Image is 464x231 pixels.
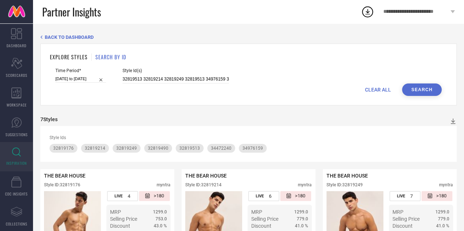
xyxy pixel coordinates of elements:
span: 7 [410,193,413,199]
div: Style Ids [50,135,447,140]
div: Back TO Dashboard [40,34,457,40]
div: myntra [439,182,453,187]
span: 779.0 [438,216,449,221]
span: SUGGESTIONS [6,132,28,137]
div: myntra [298,182,312,187]
div: Style ID: 32819249 [326,182,363,187]
div: Style ID: 32819214 [185,182,222,187]
h1: EXPLORE STYLES [50,53,88,61]
span: >180 [436,193,446,199]
span: 34976159 [242,146,263,151]
span: 41.0 % [295,223,308,228]
span: Time Period* [55,68,106,73]
span: 32819214 [85,146,105,151]
div: Number of days since the style was first listed on the platform [421,191,452,201]
span: THE BEAR HOUSE [326,173,368,179]
span: SCORECARDS [6,72,28,78]
span: 4 [128,193,130,199]
div: Number of days since the style was first listed on the platform [139,191,170,201]
span: LIVE [397,194,405,198]
div: Style ID: 32819176 [44,182,80,187]
div: Number of days since the style was first listed on the platform [280,191,311,201]
span: Discount [251,223,271,229]
span: MRP [392,209,403,215]
span: 32819176 [53,146,74,151]
span: 1299.0 [294,209,308,215]
div: Number of days the style has been live on the platform [248,191,279,201]
span: MRP [110,209,121,215]
span: >180 [154,193,164,199]
span: 753.0 [156,216,167,221]
span: 43.0 % [154,223,167,228]
span: 34472240 [211,146,231,151]
span: THE BEAR HOUSE [185,173,227,179]
span: CLEAR ALL [365,87,391,93]
span: 32819490 [148,146,168,151]
span: 32819513 [179,146,200,151]
span: Discount [110,223,130,229]
div: Open download list [361,5,374,18]
span: Selling Price [251,216,278,222]
span: 41.0 % [436,223,449,228]
span: 1299.0 [153,209,167,215]
span: Style Id(s) [123,68,229,73]
span: 779.0 [297,216,308,221]
span: Selling Price [392,216,420,222]
span: >180 [295,193,305,199]
span: THE BEAR HOUSE [44,173,85,179]
span: 32819249 [116,146,137,151]
span: 1299.0 [435,209,449,215]
span: Partner Insights [42,4,101,19]
span: LIVE [114,194,123,198]
input: Enter comma separated style ids e.g. 12345, 67890 [123,75,229,83]
div: myntra [157,182,171,187]
span: 6 [269,193,271,199]
span: Selling Price [110,216,137,222]
button: Search [402,83,442,96]
div: Number of days the style has been live on the platform [107,191,138,201]
span: Discount [392,223,413,229]
span: COLLECTIONS [6,221,28,227]
input: Select time period [55,75,106,83]
h1: SEARCH BY ID [95,53,126,61]
span: INSPIRATION [6,160,27,166]
span: WORKSPACE [7,102,27,108]
div: Number of days the style has been live on the platform [390,191,420,201]
span: BACK TO DASHBOARD [45,34,94,40]
span: MRP [251,209,262,215]
div: 7 Styles [40,116,58,122]
span: CDC INSIGHTS [5,191,28,197]
span: LIVE [256,194,264,198]
span: DASHBOARD [7,43,26,48]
